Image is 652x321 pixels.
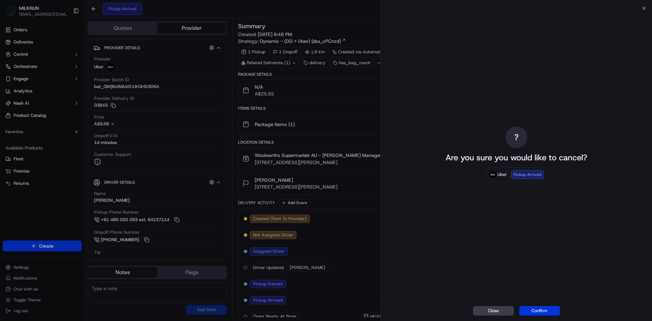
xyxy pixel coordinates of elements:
p: Are you sure you would like to cancel? [446,152,587,163]
button: Confirm [519,306,560,316]
img: Uber [489,171,496,178]
button: Close [473,306,514,316]
div: ? [506,126,527,148]
span: Uber [497,171,507,178]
